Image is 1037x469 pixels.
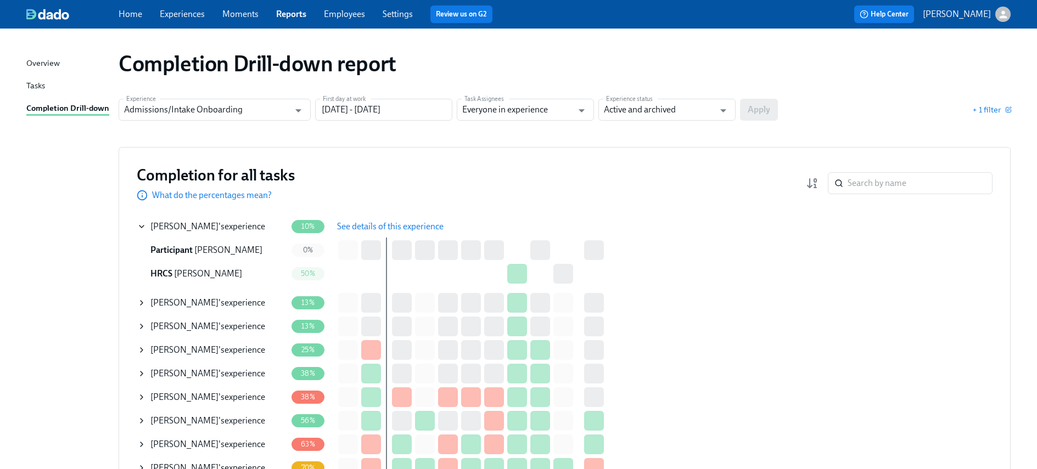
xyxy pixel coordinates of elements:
[150,344,265,356] div: 's experience
[26,80,45,93] div: Tasks
[436,9,487,20] a: Review us on G2
[137,410,287,432] div: [PERSON_NAME]'sexperience
[137,239,287,261] div: Participant [PERSON_NAME]
[137,292,287,314] div: [PERSON_NAME]'sexperience
[276,9,306,19] a: Reports
[715,102,732,119] button: Open
[324,9,365,19] a: Employees
[290,102,307,119] button: Open
[150,392,218,402] span: [PERSON_NAME]
[573,102,590,119] button: Open
[296,246,319,254] span: 0%
[150,221,218,231] span: [PERSON_NAME]
[150,221,265,233] div: 's experience
[150,368,218,378] span: [PERSON_NAME]
[152,189,272,201] p: What do the percentages mean?
[150,439,218,449] span: [PERSON_NAME]
[384,292,389,313] div: First day at work • day 8
[923,8,991,20] p: [PERSON_NAME]
[137,315,287,337] div: [PERSON_NAME]'sexperience
[174,268,242,279] span: [PERSON_NAME]
[26,57,110,71] a: Overview
[294,369,322,377] span: 38%
[337,221,444,232] span: See details of this experience
[26,57,60,71] div: Overview
[137,165,295,185] h3: Completion for all tasks
[972,104,1011,115] button: + 1 filter
[26,102,109,116] div: Completion Drill-down
[150,320,265,332] div: 's experience
[294,393,322,401] span: 38%
[150,344,218,355] span: [PERSON_NAME]
[150,415,218,426] span: [PERSON_NAME]
[137,363,287,385] div: [PERSON_NAME]'sexperience
[150,297,218,308] span: [PERSON_NAME]
[137,386,287,408] div: [PERSON_NAME]'sexperience
[384,410,389,431] div: First day at work • day 8
[384,340,389,360] div: First day at work • day 8
[194,245,262,255] span: [PERSON_NAME]
[137,339,287,361] div: [PERSON_NAME]'sexperience
[137,216,287,238] div: [PERSON_NAME]'sexperience
[295,322,321,330] span: 13%
[384,387,389,407] div: First day at work • day 8
[119,9,142,19] a: Home
[150,415,265,427] div: 's experience
[137,263,287,285] div: HRCS [PERSON_NAME]
[150,321,218,331] span: [PERSON_NAME]
[848,172,993,194] input: Search by name
[26,9,69,20] img: dado
[150,268,172,279] span: HR Compliance Specialist
[295,222,322,230] span: 10%
[383,9,413,19] a: Settings
[294,440,322,448] span: 63%
[854,5,914,23] button: Help Center
[384,263,389,284] div: First day at work • day 8
[923,7,1011,22] button: [PERSON_NAME]
[150,438,265,450] div: 's experience
[384,316,389,336] div: First day at work • day 8
[26,102,110,116] a: Completion Drill-down
[295,346,321,354] span: 25%
[26,80,110,93] a: Tasks
[150,391,265,403] div: 's experience
[137,433,287,455] div: [PERSON_NAME]'sexperience
[119,50,396,77] h1: Completion Drill-down report
[329,216,451,238] button: See details of this experience
[222,9,259,19] a: Moments
[26,9,119,20] a: dado
[294,416,322,425] span: 56%
[294,269,322,278] span: 50%
[806,177,819,190] svg: Completion rate (low to high)
[860,9,909,20] span: Help Center
[160,9,205,19] a: Experiences
[295,298,321,307] span: 13%
[430,5,492,23] button: Review us on G2
[384,363,389,383] div: First day at work • day 8
[384,287,389,289] div: First day at work • day 8
[384,434,389,454] div: First day at work • day 8
[150,297,265,309] div: 's experience
[150,368,265,380] div: 's experience
[150,245,193,255] span: Participant
[384,240,389,260] div: First day at work • day 8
